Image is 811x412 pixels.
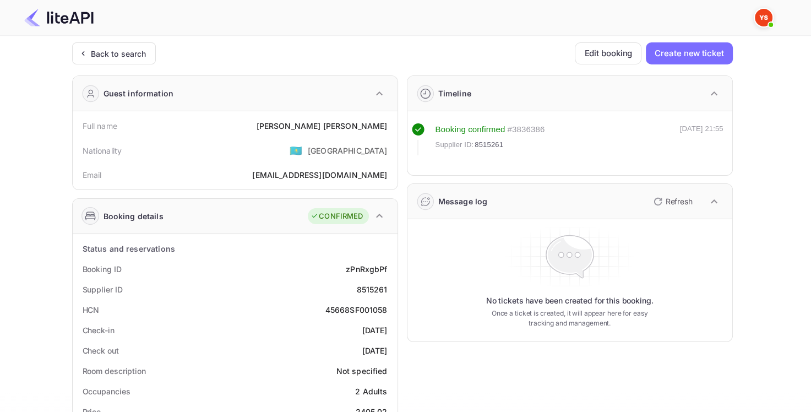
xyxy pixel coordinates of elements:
[755,9,772,26] img: Yandex Support
[483,308,657,328] p: Once a ticket is created, it will appear here for easy tracking and management.
[83,365,146,377] div: Room description
[475,139,503,150] span: 8515261
[311,211,363,222] div: CONFIRMED
[355,386,387,397] div: 2 Adults
[83,243,175,254] div: Status and reservations
[83,386,130,397] div: Occupancies
[24,9,94,26] img: LiteAPI Logo
[438,196,488,207] div: Message log
[646,42,732,64] button: Create new ticket
[362,324,388,336] div: [DATE]
[436,139,474,150] span: Supplier ID:
[104,210,164,222] div: Booking details
[308,145,388,156] div: [GEOGRAPHIC_DATA]
[346,263,387,275] div: zPnRxgbPf
[91,48,146,59] div: Back to search
[362,345,388,356] div: [DATE]
[83,284,123,295] div: Supplier ID
[104,88,174,99] div: Guest information
[438,88,471,99] div: Timeline
[83,120,117,132] div: Full name
[680,123,723,155] div: [DATE] 21:55
[256,120,387,132] div: [PERSON_NAME] [PERSON_NAME]
[325,304,388,316] div: 45668SF001058
[336,365,388,377] div: Not specified
[83,324,115,336] div: Check-in
[356,284,387,295] div: 8515261
[83,304,100,316] div: HCN
[436,123,505,136] div: Booking confirmed
[507,123,545,136] div: # 3836386
[83,345,119,356] div: Check out
[666,196,693,207] p: Refresh
[290,140,302,160] span: United States
[575,42,641,64] button: Edit booking
[647,193,697,210] button: Refresh
[83,169,102,181] div: Email
[252,169,387,181] div: [EMAIL_ADDRESS][DOMAIN_NAME]
[83,263,122,275] div: Booking ID
[486,295,654,306] p: No tickets have been created for this booking.
[83,145,122,156] div: Nationality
